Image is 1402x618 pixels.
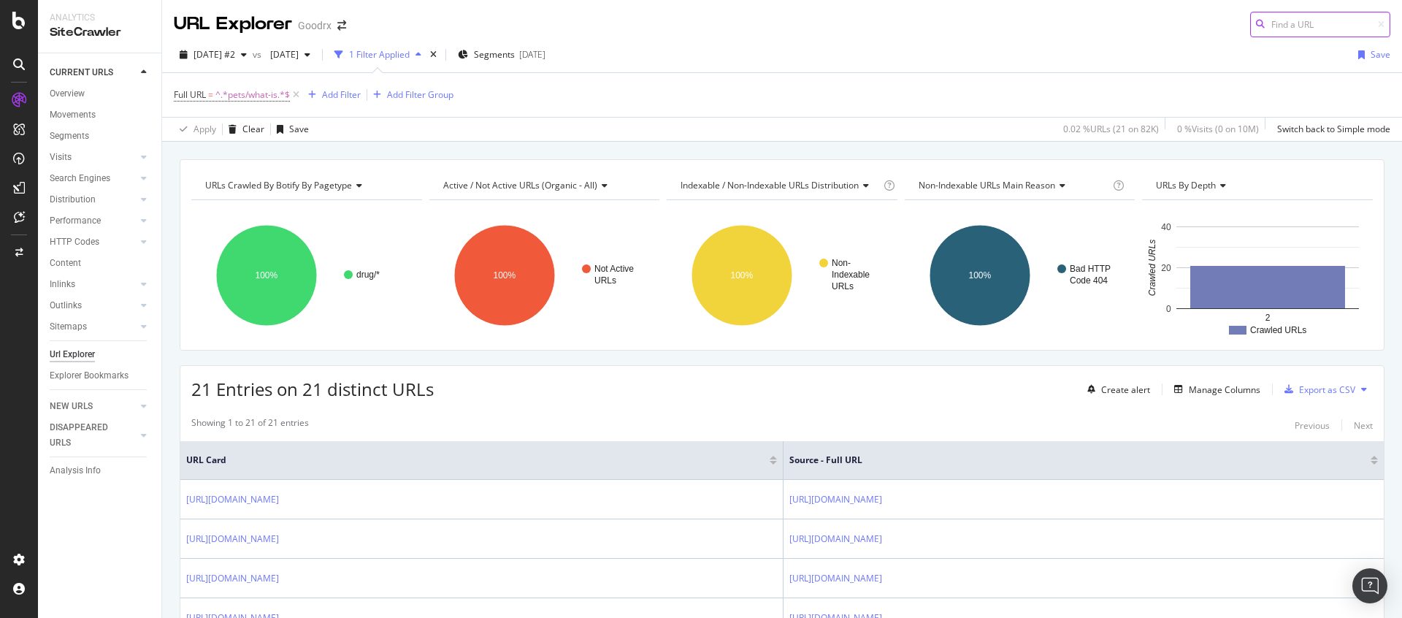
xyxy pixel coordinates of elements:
div: NEW URLS [50,399,93,414]
a: Segments [50,129,151,144]
button: Apply [174,118,216,141]
div: Analytics [50,12,150,24]
span: Full URL [174,88,206,101]
div: Content [50,256,81,271]
div: CURRENT URLS [50,65,113,80]
span: = [208,88,213,101]
svg: A chart. [191,212,420,339]
svg: A chart. [429,212,658,339]
a: CURRENT URLS [50,65,137,80]
div: Switch back to Simple mode [1277,123,1390,135]
button: Save [1352,43,1390,66]
button: [DATE] #2 [174,43,253,66]
a: Search Engines [50,171,137,186]
button: Clear [223,118,264,141]
div: Export as CSV [1299,384,1355,396]
div: Visits [50,150,72,165]
a: NEW URLS [50,399,137,414]
text: 20 [1162,263,1172,273]
div: Previous [1295,419,1330,432]
button: Create alert [1081,378,1150,401]
h4: URLs by Depth [1153,174,1360,197]
div: Goodrx [298,18,332,33]
div: HTTP Codes [50,234,99,250]
div: Open Intercom Messenger [1352,568,1387,603]
a: Inlinks [50,277,137,292]
button: 1 Filter Applied [329,43,427,66]
div: Analysis Info [50,463,101,478]
div: Save [289,123,309,135]
div: Search Engines [50,171,110,186]
a: Overview [50,86,151,102]
a: [URL][DOMAIN_NAME] [789,532,882,546]
a: Content [50,256,151,271]
button: Save [271,118,309,141]
span: Source - Full URL [789,454,1349,467]
h4: URLs Crawled By Botify By pagetype [202,174,409,197]
text: 100% [731,270,754,281]
button: [DATE] [264,43,316,66]
text: Code 404 [1070,275,1108,286]
span: Active / Not Active URLs (organic - all) [443,179,597,191]
button: Next [1354,416,1373,434]
div: times [427,47,440,62]
h4: Active / Not Active URLs [440,174,647,197]
button: Manage Columns [1168,381,1260,398]
text: 100% [256,270,278,281]
span: 2025 Aug. 15th #2 [194,48,235,61]
div: Manage Columns [1189,384,1260,396]
a: Url Explorer [50,347,151,362]
a: Visits [50,150,137,165]
a: [URL][DOMAIN_NAME] [186,492,279,507]
a: [URL][DOMAIN_NAME] [789,571,882,586]
div: Outlinks [50,298,82,313]
div: [DATE] [519,48,545,61]
text: URLs [594,275,616,286]
a: Explorer Bookmarks [50,368,151,384]
svg: A chart. [905,212,1133,339]
text: 0 [1166,304,1171,314]
span: vs [253,48,264,61]
div: Add Filter [322,88,361,101]
button: Segments[DATE] [452,43,551,66]
div: Clear [242,123,264,135]
div: Save [1371,48,1390,61]
div: Showing 1 to 21 of 21 entries [191,416,309,434]
text: Bad HTTP [1070,264,1111,274]
div: Url Explorer [50,347,95,362]
text: Indexable [832,270,870,280]
h4: Non-Indexable URLs Main Reason [916,174,1111,197]
span: 21 Entries on 21 distinct URLs [191,377,434,401]
div: SiteCrawler [50,24,150,41]
div: A chart. [667,212,895,339]
text: URLs [832,281,854,291]
a: HTTP Codes [50,234,137,250]
span: ^.*pets/what-is.*$ [215,85,290,105]
text: Not Active [594,264,634,274]
div: Inlinks [50,277,75,292]
a: [URL][DOMAIN_NAME] [186,571,279,586]
button: Switch back to Simple mode [1271,118,1390,141]
h4: Indexable / Non-Indexable URLs Distribution [678,174,881,197]
a: Sitemaps [50,319,137,335]
svg: A chart. [1142,212,1371,339]
text: 100% [493,270,516,281]
a: [URL][DOMAIN_NAME] [789,492,882,507]
button: Add Filter [302,86,361,104]
text: 40 [1162,222,1172,232]
text: drug/* [356,270,380,280]
div: Overview [50,86,85,102]
text: 2 [1265,313,1271,323]
input: Find a URL [1250,12,1390,37]
text: Non- [832,258,851,268]
div: Segments [50,129,89,144]
div: 0 % Visits ( 0 on 10M ) [1177,123,1259,135]
button: Add Filter Group [367,86,453,104]
a: Outlinks [50,298,137,313]
a: [URL][DOMAIN_NAME] [186,532,279,546]
div: 0.02 % URLs ( 21 on 82K ) [1063,123,1159,135]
